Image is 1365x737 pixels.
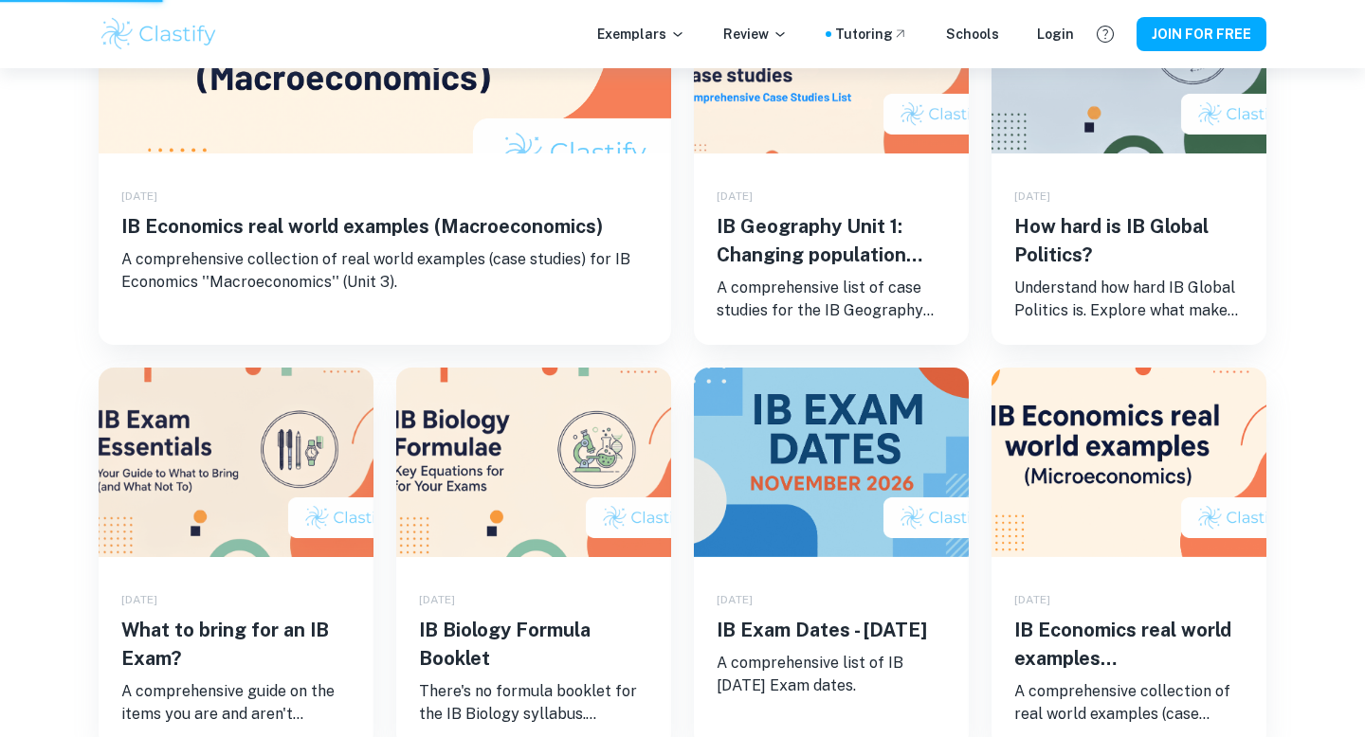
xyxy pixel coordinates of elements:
[694,368,969,557] img: IB Exam Dates - November 2026
[1089,18,1121,50] button: Help and Feedback
[1014,277,1244,322] p: Understand how hard IB Global Politics is. Explore what makes the course challenging, who is it s...
[99,15,219,53] img: Clastify logo
[419,591,648,608] div: [DATE]
[99,368,373,557] img: What to bring for an IB Exam?
[396,368,671,557] img: IB Biology Formula Booklet
[419,616,648,673] h5: IB Biology Formula Booklet
[1037,24,1074,45] a: Login
[121,188,648,205] div: [DATE]
[1014,188,1244,205] div: [DATE]
[121,248,648,294] p: A comprehensive collection of real world examples (case studies) for IB Economics ''Macroeconomic...
[121,616,351,673] h5: What to bring for an IB Exam?
[121,680,351,726] p: A comprehensive guide on the items you are and aren't permitted to bring to an IB Exam. Learn abo...
[723,24,788,45] p: Review
[717,188,946,205] div: [DATE]
[992,368,1266,557] img: IB Economics real world examples (Microeconomics)
[419,680,648,726] p: There's no formula booklet for the IB Biology syllabus. Nevertheless, in this blog we'll provide ...
[1014,212,1244,269] h5: How hard is IB Global Politics?
[717,591,946,608] div: [DATE]
[1137,17,1266,51] button: JOIN FOR FREE
[717,212,946,269] h5: IB Geography Unit 1: Changing population case studies
[946,24,999,45] a: Schools
[1014,680,1244,726] p: A comprehensive collection of real world examples (case studies) for IB Economics ''Microeconomic...
[597,24,685,45] p: Exemplars
[835,24,908,45] a: Tutoring
[1014,616,1244,673] h5: IB Economics real world examples (Microeconomics)
[121,212,648,241] h5: IB Economics real world examples (Macroeconomics)
[717,616,946,644] h5: IB Exam Dates - [DATE]
[1014,591,1244,608] div: [DATE]
[717,652,946,697] p: A comprehensive list of IB [DATE] Exam dates.
[121,591,351,608] div: [DATE]
[717,277,946,322] p: A comprehensive list of case studies for the IB Geography Unit 1: Changing population.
